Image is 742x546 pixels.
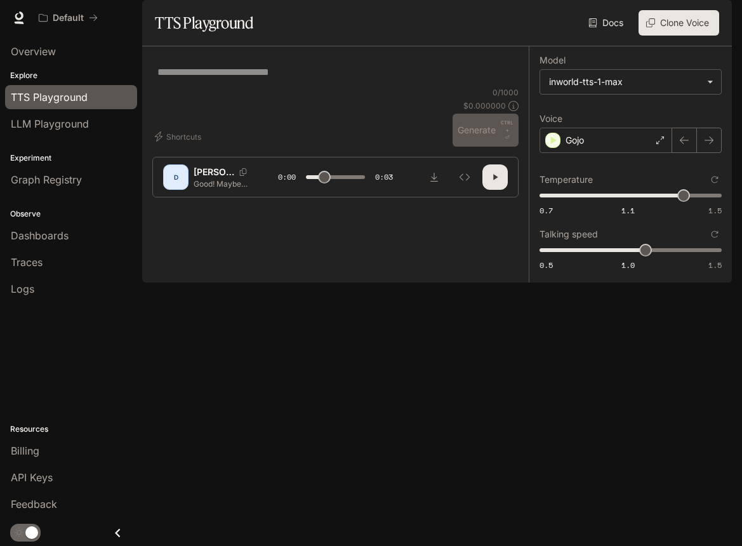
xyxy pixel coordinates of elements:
[639,10,719,36] button: Clone Voice
[155,10,253,36] h1: TTS Playground
[586,10,628,36] a: Docs
[53,13,84,23] p: Default
[278,171,296,183] span: 0:00
[540,56,566,65] p: Model
[566,134,584,147] p: Gojo
[621,260,635,270] span: 1.0
[166,167,186,187] div: D
[421,164,447,190] button: Download audio
[621,205,635,216] span: 1.1
[540,70,721,94] div: inworld-tts-1-max
[549,76,701,88] div: inworld-tts-1-max
[540,175,593,184] p: Temperature
[699,503,729,533] iframe: Intercom live chat
[540,260,553,270] span: 0.5
[540,205,553,216] span: 0.7
[375,171,393,183] span: 0:03
[152,126,206,147] button: Shortcuts
[33,5,103,30] button: All workspaces
[708,173,722,187] button: Reset to default
[493,87,519,98] p: 0 / 1000
[194,178,255,189] p: Good! Maybe next time don’t rehearse your freak show in the living room!
[708,260,722,270] span: 1.5
[194,166,234,178] p: [PERSON_NAME]
[708,227,722,241] button: Reset to default
[463,100,506,111] p: $ 0.000000
[540,114,562,123] p: Voice
[540,230,598,239] p: Talking speed
[452,164,477,190] button: Inspect
[234,168,252,176] button: Copy Voice ID
[708,205,722,216] span: 1.5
